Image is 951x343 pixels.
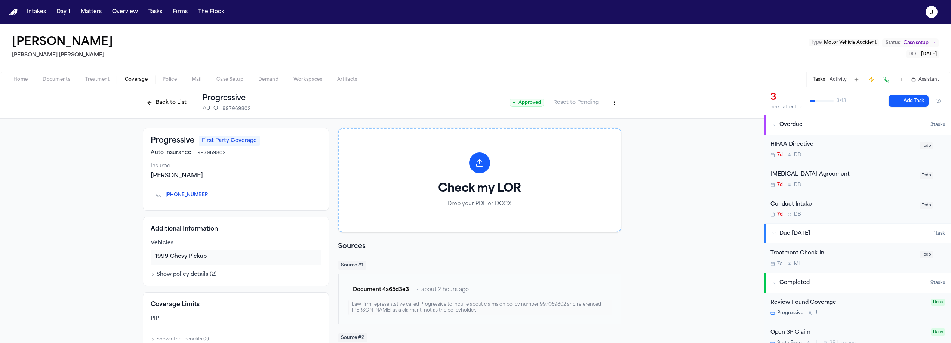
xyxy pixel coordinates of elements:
span: Source # 1 [338,261,366,270]
h3: Check my LOR [339,182,621,196]
span: AUTO [203,105,218,112]
span: Motor Vehicle Accident [824,40,877,45]
button: Document 4a65d3e3 [348,283,413,297]
span: Todo [920,251,933,258]
span: Approved [510,99,544,107]
div: PIP [151,315,321,322]
button: Assistant [911,77,939,83]
span: Due [DATE] [779,230,810,237]
button: Reset to Pending [549,97,603,109]
span: Todo [920,142,933,149]
div: Open task: Retainer Agreement [764,164,951,194]
span: D B [794,152,801,158]
span: DOL : [908,52,920,56]
div: HIPAA Directive [770,140,915,149]
button: Tasks [813,77,825,83]
span: Todo [920,202,933,209]
h4: Additional Information [151,225,321,234]
img: Finch Logo [9,9,18,16]
text: J [930,10,933,15]
button: Show policy details (2) [151,271,217,278]
div: Review Found Coverage [770,299,926,307]
span: M L [794,261,801,267]
a: Home [9,9,18,16]
button: Matters [78,5,105,19]
button: Overdue3tasks [764,115,951,135]
span: Done [931,328,945,336]
span: Workspaces [293,77,322,83]
h2: [PERSON_NAME] [PERSON_NAME] [12,51,116,60]
h3: Progressive [151,136,194,146]
span: Mail [192,77,201,83]
button: The Flock [195,5,227,19]
span: 1 task [934,231,945,237]
span: Type : [811,40,823,45]
div: Open task: HIPAA Directive [764,135,951,164]
div: 1999 Chevy Pickup [155,253,317,260]
span: 997069802 [197,149,226,157]
button: Add Task [889,95,929,107]
div: Law firm representative called Progressive to inquire about claims on policy number 997069802 and... [348,300,612,315]
span: 7d [777,182,783,188]
a: [PHONE_NUMBER] [166,192,209,198]
h4: Coverage Limits [151,300,321,309]
span: ● [513,100,515,106]
span: Case Setup [216,77,243,83]
span: Auto Insurance [151,149,191,157]
span: Demand [258,77,278,83]
button: Change status from Case setup [882,38,939,47]
span: Police [163,77,177,83]
button: Day 1 [53,5,73,19]
span: Case setup [904,40,929,46]
div: 3 [770,92,804,103]
span: about 2 hours ago [421,286,469,294]
div: Open task: Review Found Coverage [764,293,951,322]
span: Documents [43,77,70,83]
span: 7d [777,211,783,217]
span: [DATE] [921,52,937,56]
span: Assistant [918,77,939,83]
span: Treatment [85,77,110,83]
button: Make a Call [881,74,892,85]
p: Drop your PDF or DOCX [339,200,621,208]
span: Done [931,299,945,306]
button: Hide completed tasks (⌘⇧H) [932,95,945,107]
button: Intakes [24,5,49,19]
button: Back to List [143,97,190,109]
div: Insured [151,163,321,170]
button: Activity [830,77,847,83]
button: Edit DOL: 2025-08-05 [906,50,939,58]
span: Artifacts [337,77,357,83]
button: Add Task [851,74,862,85]
span: Status: [886,40,901,46]
button: Tasks [145,5,165,19]
span: 7d [777,261,783,267]
div: [PERSON_NAME] [151,171,321,180]
span: 997069802 [222,105,251,112]
button: Edit Type: Motor Vehicle Accident [809,39,879,46]
h1: [PERSON_NAME] [12,36,113,49]
span: 3 task s [930,122,945,128]
div: Conduct Intake [770,200,915,209]
div: Vehicles [151,240,321,247]
button: Show other benefits (2) [151,336,209,342]
span: Home [13,77,28,83]
div: Open task: Treatment Check-In [764,243,951,273]
button: Edit matter name [12,36,113,49]
span: 9 task s [930,280,945,286]
button: Completed9tasks [764,273,951,293]
span: J [815,310,817,316]
span: 7d [777,152,783,158]
span: 3 / 13 [837,98,846,104]
span: Completed [779,279,810,287]
h2: Sources [338,241,621,252]
button: Firms [170,5,191,19]
div: [MEDICAL_DATA] Agreement [770,170,915,179]
h1: Progressive [203,93,251,103]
